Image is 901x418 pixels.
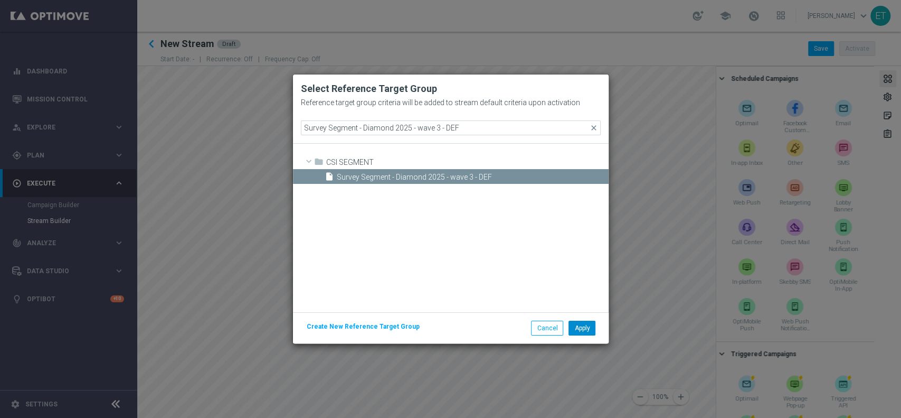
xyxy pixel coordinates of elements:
[325,172,334,184] i: insert_drive_file
[301,98,580,107] h2: Reference target group criteria will be added to stream default criteria upon activation
[326,158,609,167] span: CSI SEGMENT
[568,321,595,336] button: Apply
[531,321,563,336] button: Cancel
[301,120,601,135] input: Quick find Target Group
[337,173,609,182] span: Survey Segment - Diamond 2025 - wave 3 - DEF
[590,124,598,132] span: close
[306,321,421,332] button: Create New Reference Target Group
[301,82,601,95] h2: Select Reference Target Group
[314,157,324,169] i: folder
[307,323,420,330] span: Create New Reference Target Group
